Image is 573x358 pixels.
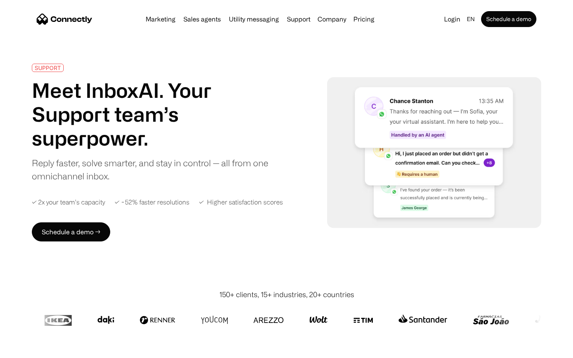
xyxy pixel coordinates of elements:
[8,343,48,355] aside: Language selected: English
[32,156,274,183] div: Reply faster, solve smarter, and stay in control — all from one omnichannel inbox.
[35,65,61,71] div: SUPPORT
[115,198,189,206] div: ✓ ~52% faster resolutions
[32,222,110,241] a: Schedule a demo →
[180,16,224,22] a: Sales agents
[32,78,274,150] h1: Meet InboxAI. Your Support team’s superpower.
[318,14,346,25] div: Company
[16,344,48,355] ul: Language list
[142,16,179,22] a: Marketing
[284,16,314,22] a: Support
[350,16,378,22] a: Pricing
[32,198,105,206] div: ✓ 2x your team’s capacity
[481,11,536,27] a: Schedule a demo
[467,14,475,25] div: en
[226,16,282,22] a: Utility messaging
[441,14,464,25] a: Login
[219,289,354,300] div: 150+ clients, 15+ industries, 20+ countries
[199,198,283,206] div: ✓ Higher satisfaction scores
